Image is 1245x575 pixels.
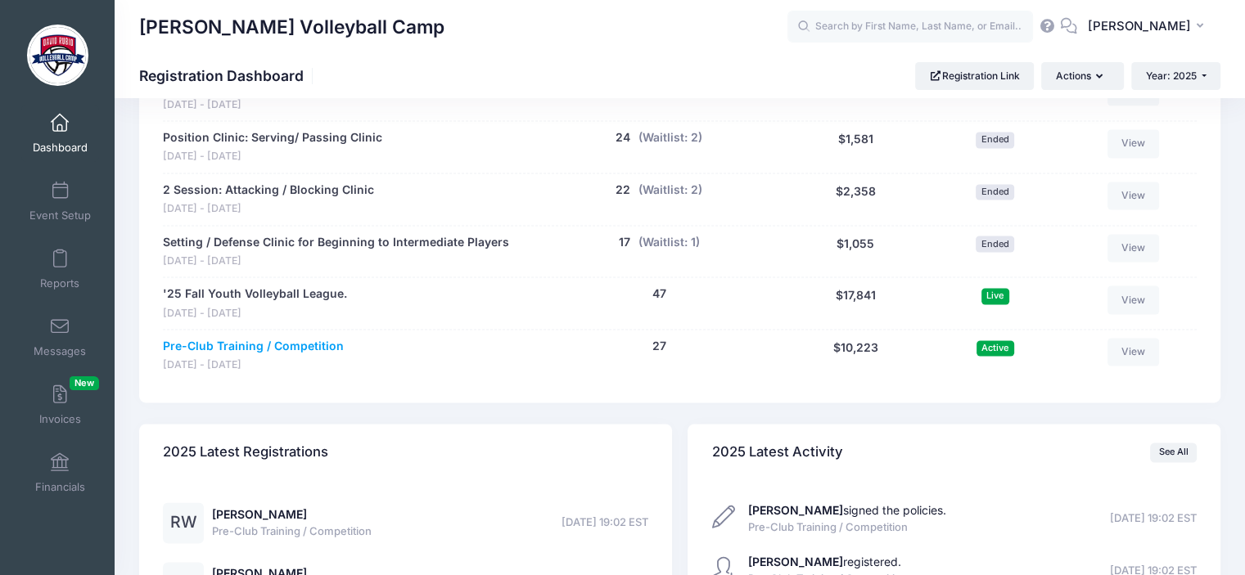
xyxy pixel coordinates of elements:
span: [DATE] - [DATE] [163,97,443,113]
h1: Registration Dashboard [139,67,318,84]
a: View [1107,234,1160,262]
strong: [PERSON_NAME] [748,503,843,517]
button: (Waitlist: 2) [638,182,702,199]
a: [PERSON_NAME]registered. [748,555,901,568]
span: [DATE] - [DATE] [163,357,344,373]
a: 2 Session: Attacking / Blocking Clinic [163,182,374,199]
span: Invoices [39,412,81,426]
button: Actions [1041,62,1123,90]
input: Search by First Name, Last Name, or Email... [787,11,1033,43]
h4: 2025 Latest Registrations [163,429,328,475]
a: [PERSON_NAME]signed the policies. [748,503,946,517]
div: $1,055 [783,234,928,269]
div: $17,841 [783,285,928,321]
button: 27 [652,338,666,355]
span: Pre-Club Training / Competition [212,523,372,540]
a: Messages [21,308,99,366]
a: InvoicesNew [21,376,99,433]
a: View [1107,129,1160,157]
button: [PERSON_NAME] [1077,8,1220,46]
button: 47 [652,285,666,303]
span: [DATE] - [DATE] [163,306,347,321]
button: 17 [619,234,630,251]
span: [DATE] 19:02 EST [562,514,648,531]
button: (Waitlist: 1) [638,234,700,251]
div: $10,223 [783,338,928,373]
span: Year: 2025 [1146,70,1197,82]
span: [DATE] - [DATE] [163,201,374,217]
span: Active [977,340,1014,356]
span: [PERSON_NAME] [1088,17,1191,35]
a: '25 Fall Youth Volleyball League. [163,285,347,303]
span: Reports [40,276,79,290]
a: See All [1150,442,1197,462]
a: Financials [21,444,99,501]
strong: [PERSON_NAME] [748,555,843,568]
span: Messages [34,344,86,358]
button: 22 [616,182,630,199]
a: View [1107,338,1160,366]
span: Ended [976,184,1014,200]
span: [DATE] - [DATE] [163,254,509,269]
span: Ended [976,132,1014,147]
span: Dashboard [33,141,88,155]
a: Setting / Defense Clinic for Beginning to Intermediate Players [163,234,509,251]
img: David Rubio Volleyball Camp [27,25,88,86]
a: Dashboard [21,105,99,162]
a: View [1107,182,1160,209]
button: 24 [616,129,630,146]
div: $1,581 [783,129,928,164]
h4: 2025 Latest Activity [712,429,843,475]
button: Year: 2025 [1131,62,1220,90]
div: $2,358 [783,182,928,217]
div: RW [163,502,204,543]
span: [DATE] - [DATE] [163,149,382,164]
a: Pre-Club Training / Competition [163,338,344,355]
a: Position Clinic: Serving/ Passing Clinic [163,129,382,146]
a: Registration Link [915,62,1034,90]
span: Pre-Club Training / Competition [748,519,946,536]
a: Event Setup [21,173,99,230]
button: (Waitlist: 2) [638,129,702,146]
a: [PERSON_NAME] [212,507,307,521]
span: Live [981,288,1009,303]
span: Ended [976,236,1014,251]
a: View [1107,285,1160,313]
a: Reports [21,240,99,298]
a: RW [163,516,204,530]
span: Event Setup [29,209,91,222]
h1: [PERSON_NAME] Volleyball Camp [139,8,444,46]
span: Financials [35,480,85,494]
span: [DATE] 19:02 EST [1110,510,1197,527]
span: New [70,376,99,390]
